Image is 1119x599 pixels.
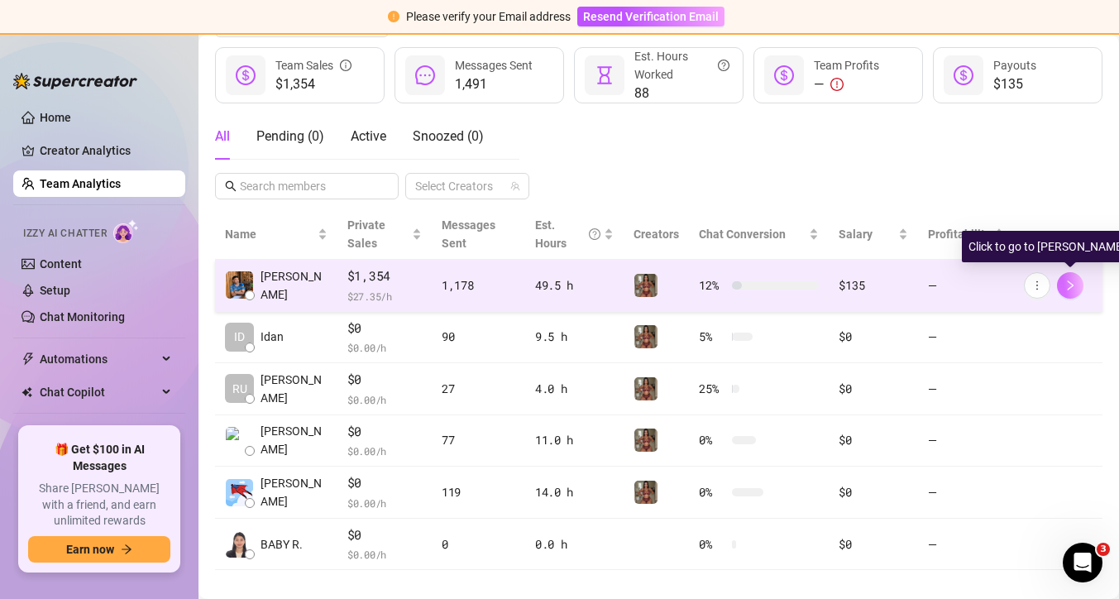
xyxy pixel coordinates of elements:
span: $ 0.00 /h [347,391,422,408]
button: Earn nowarrow-right [28,536,170,563]
input: Search members [240,177,375,195]
a: Content [40,257,82,271]
th: Name [215,209,337,260]
div: 77 [442,431,515,449]
span: Snoozed ( 0 ) [413,128,484,144]
span: Resend Verification Email [583,10,719,23]
span: 88 [634,84,729,103]
td: — [918,415,1014,467]
img: Chat Copilot [22,386,32,398]
div: All [215,127,230,146]
span: 5 % [699,328,725,346]
span: Salary [839,228,873,241]
td: — [918,260,1014,312]
img: Alva K [226,427,253,454]
span: thunderbolt [22,352,35,366]
span: Earn now [66,543,114,556]
span: Payouts [993,59,1036,72]
a: Creator Analytics [40,137,172,164]
span: Messages Sent [455,59,533,72]
span: team [510,181,520,191]
span: Team Profits [814,59,879,72]
span: hourglass [595,65,614,85]
span: ID [234,328,245,346]
span: [PERSON_NAME] [261,474,328,510]
div: 0 [442,535,515,553]
a: Chat Monitoring [40,310,125,323]
a: Home [40,111,71,124]
div: Pending ( 0 ) [256,127,324,146]
div: $0 [839,328,907,346]
span: Active [351,128,386,144]
img: Greek [634,429,658,452]
td: — [918,467,1014,519]
div: Est. Hours [535,216,601,252]
span: dollar-circle [236,65,256,85]
span: $135 [993,74,1036,94]
div: 90 [442,328,515,346]
img: Greek [634,274,658,297]
span: $ 27.35 /h [347,288,422,304]
span: 0 % [699,483,725,501]
span: [PERSON_NAME] [261,371,328,407]
div: 11.0 h [535,431,614,449]
span: more [1031,280,1043,291]
div: — [814,74,879,94]
div: Please verify your Email address [406,7,571,26]
span: BABY R. [261,535,303,553]
span: RU [232,380,247,398]
span: $ 0.00 /h [347,339,422,356]
div: $0 [839,483,907,501]
div: Est. Hours Worked [634,47,729,84]
td: — [918,519,1014,571]
img: Greek [634,481,658,504]
span: Messages Sent [442,218,495,250]
div: 119 [442,483,515,501]
span: Idan [261,328,284,346]
td: — [918,363,1014,415]
span: question-circle [589,216,600,252]
span: $0 [347,422,422,442]
span: search [225,180,237,192]
span: 25 % [699,380,725,398]
span: 3 [1097,543,1110,556]
div: $0 [839,380,907,398]
span: Name [225,225,314,243]
span: $ 0.00 /h [347,495,422,511]
span: info-circle [340,56,351,74]
span: dollar-circle [774,65,794,85]
span: $ 0.00 /h [347,443,422,459]
span: Chat Copilot [40,379,157,405]
button: Resend Verification Email [577,7,724,26]
div: 1,178 [442,276,515,295]
a: Team Analytics [40,177,121,190]
span: [PERSON_NAME] [261,267,328,304]
span: 1,491 [455,74,533,94]
span: Automations [40,346,157,372]
div: 49.5 h [535,276,614,295]
span: $0 [347,370,422,390]
span: 🎁 Get $100 in AI Messages [28,442,170,474]
div: 0.0 h [535,535,614,553]
img: logo-BBDzfeDw.svg [13,73,137,89]
img: Chester Tagayun… [226,271,253,299]
iframe: Intercom live chat [1063,543,1102,582]
div: 27 [442,380,515,398]
td: — [918,312,1014,364]
img: AI Chatter [113,219,139,243]
span: $0 [347,319,422,338]
div: $135 [839,276,907,295]
span: message [415,65,435,85]
span: Share [PERSON_NAME] with a friend, and earn unlimited rewards [28,481,170,530]
div: 4.0 h [535,380,614,398]
span: [PERSON_NAME] [261,422,328,458]
span: $ 0.00 /h [347,546,422,563]
div: $0 [839,535,907,553]
span: right [1064,280,1076,291]
img: BABY ROSE ALINA… [226,530,253,558]
span: Izzy AI Chatter [23,226,107,242]
span: exclamation-circle [388,11,399,22]
span: Private Sales [347,218,385,250]
span: $1,354 [347,266,422,286]
img: Maxwell Raymond [226,479,253,506]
